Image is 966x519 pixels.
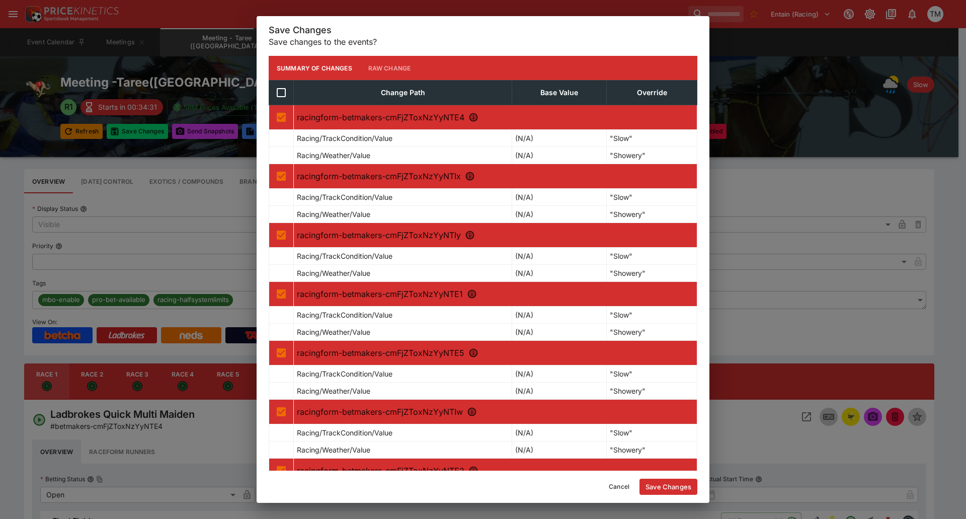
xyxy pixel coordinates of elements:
td: (N/A) [512,365,607,383]
p: racingform-betmakers-cmFjZToxNzYyNTIx [297,170,694,182]
p: Racing/Weather/Value [297,268,370,278]
p: Racing/TrackCondition/Value [297,133,392,143]
td: (N/A) [512,248,607,265]
p: Racing/TrackCondition/Value [297,368,392,379]
svg: R5 - Ladbrokes Odds Surge 1-3 Win [468,348,478,358]
td: "Showery" [607,206,697,223]
p: racingform-betmakers-cmFjZToxNzYyNTE2 [297,465,694,477]
p: racingform-betmakers-cmFjZToxNzYyNTE1 [297,288,694,300]
td: "Showery" [607,441,697,459]
p: racingform-betmakers-cmFjZToxNzYyNTIw [297,406,694,418]
td: (N/A) [512,265,607,282]
th: Base Value [512,81,607,105]
p: racingform-betmakers-cmFjZToxNzYyNTE5 [297,347,694,359]
svg: R6 - Active Locksmiths And Security 1-3 Win [467,407,477,417]
p: Racing/TrackCondition/Value [297,310,392,320]
td: (N/A) [512,206,607,223]
td: (N/A) [512,307,607,324]
p: Racing/TrackCondition/Value [297,427,392,438]
td: "Showery" [607,324,697,341]
button: Cancel [603,479,635,495]
p: racingform-betmakers-cmFjZToxNzYyNTE4 [297,111,694,123]
td: "Slow" [607,248,697,265]
td: "Slow" [607,307,697,324]
td: (N/A) [512,147,607,164]
td: (N/A) [512,424,607,441]
td: "Slow" [607,365,697,383]
p: Racing/Weather/Value [297,386,370,396]
td: "Showery" [607,265,697,282]
p: Save changes to the events? [269,36,697,48]
td: (N/A) [512,441,607,459]
td: (N/A) [512,383,607,400]
td: (N/A) [512,324,607,341]
svg: R4 - Ladbrokes Srm In Multis 1-3 Win [467,289,477,299]
h5: Save Changes [269,24,697,36]
p: Racing/TrackCondition/Value [297,251,392,261]
p: racingform-betmakers-cmFjZToxNzYyNTIy [297,229,694,241]
td: "Slow" [607,130,697,147]
p: Racing/TrackCondition/Value [297,192,392,202]
td: (N/A) [512,189,607,206]
p: Racing/Weather/Value [297,327,370,337]
svg: R3 - Ladbrokes Mates Mode Pots 0-2 Win [465,230,475,240]
svg: R2 - The Lids Fly On Ladbrokes Live Channels 0-2 Win [465,171,475,181]
svg: R7 - Manning River Steel 1-3 Win [468,466,478,476]
p: Racing/Weather/Value [297,209,370,219]
td: (N/A) [512,130,607,147]
th: Change Path [294,81,512,105]
th: Override [607,81,697,105]
p: Racing/Weather/Value [297,150,370,161]
button: Save Changes [639,479,697,495]
svg: R1 - Ladbrokes Quick Multi Maiden [468,112,478,122]
td: "Showery" [607,147,697,164]
button: Summary of Changes [269,56,360,80]
td: "Slow" [607,189,697,206]
button: Raw Change [360,56,419,80]
td: "Showery" [607,383,697,400]
p: Racing/Weather/Value [297,444,370,455]
td: "Slow" [607,424,697,441]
